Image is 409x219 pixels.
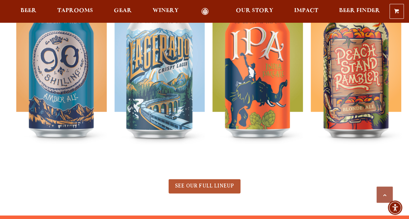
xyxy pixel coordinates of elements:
[175,183,234,189] span: SEE OUR FULL LINEUP
[335,8,384,15] a: Beer Finder
[169,179,240,193] a: SEE OUR FULL LINEUP
[148,8,183,15] a: Winery
[376,187,393,203] a: Scroll to top
[232,8,278,15] a: Our Story
[388,200,402,215] div: Accessibility Menu
[20,8,36,13] span: Beer
[110,8,136,15] a: Gear
[53,8,97,15] a: Taprooms
[236,8,273,13] span: Our Story
[193,8,217,15] a: Odell Home
[339,8,380,13] span: Beer Finder
[114,8,132,13] span: Gear
[153,8,179,13] span: Winery
[294,8,318,13] span: Impact
[16,8,41,15] a: Beer
[290,8,322,15] a: Impact
[57,8,93,13] span: Taprooms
